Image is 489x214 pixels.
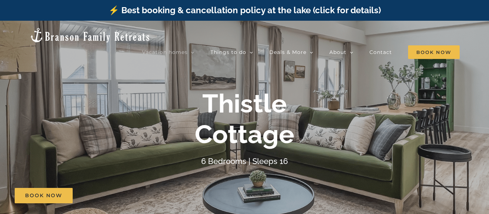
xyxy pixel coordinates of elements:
span: Book Now [408,45,460,59]
a: Deals & More [269,45,313,59]
a: ⚡️ Best booking & cancellation policy at the lake (click for details) [108,5,381,15]
a: Vacation homes [142,45,194,59]
h4: 6 Bedrooms | Sleeps 16 [201,156,288,166]
a: Things to do [210,45,253,59]
span: Things to do [210,50,246,55]
b: Thistle Cottage [195,88,294,149]
span: About [329,50,347,55]
span: Contact [369,50,392,55]
span: Book Now [25,193,62,199]
span: Deals & More [269,50,306,55]
a: Book Now [15,188,73,203]
a: Contact [369,45,392,59]
nav: Main Menu [142,45,460,59]
a: About [329,45,353,59]
img: Branson Family Retreats Logo [29,27,151,43]
span: Vacation homes [142,50,188,55]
